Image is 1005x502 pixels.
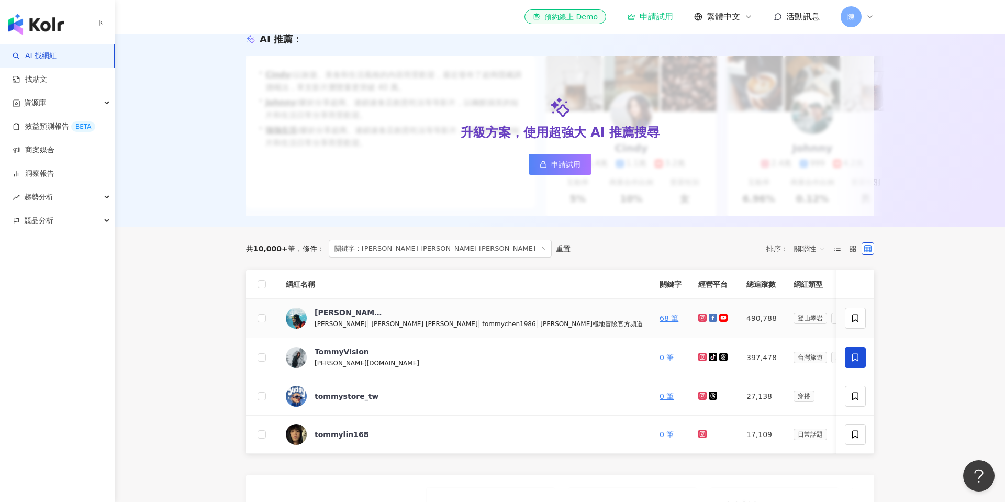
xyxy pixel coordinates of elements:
th: 總追蹤數 [738,270,785,299]
img: KOL Avatar [286,347,307,368]
span: 10,000+ [253,244,288,253]
span: [PERSON_NAME][DOMAIN_NAME] [315,360,419,367]
a: KOL AvatarTommyVision[PERSON_NAME][DOMAIN_NAME] [286,347,643,369]
span: rise [13,194,20,201]
th: 網紅名稱 [277,270,651,299]
a: 0 筆 [660,353,674,362]
span: 日常話題 [794,429,827,440]
a: 0 筆 [660,392,674,400]
span: 活動訊息 [786,12,820,21]
span: tommychen1986 [482,320,535,328]
img: KOL Avatar [286,424,307,445]
img: KOL Avatar [286,308,307,329]
a: KOL Avatar[PERSON_NAME] [PERSON_NAME] [PERSON_NAME][PERSON_NAME]|[PERSON_NAME] [PERSON_NAME]|tomm... [286,307,643,329]
a: KOL Avatartommylin168 [286,424,643,445]
a: 商案媒合 [13,145,54,155]
span: 穿搭 [794,391,814,402]
a: searchAI 找網紅 [13,51,57,61]
a: 找貼文 [13,74,47,85]
iframe: Help Scout Beacon - Open [963,460,995,492]
span: 台灣旅遊 [794,352,827,363]
img: KOL Avatar [286,386,307,407]
div: [PERSON_NAME] [PERSON_NAME] [PERSON_NAME] [315,307,383,318]
a: 效益預測報告BETA [13,121,95,132]
span: 趨勢分析 [24,185,53,209]
img: logo [8,14,64,35]
span: 田徑、馬拉松 [831,313,877,324]
a: 68 筆 [660,314,678,322]
div: tommystore_tw [315,391,378,401]
a: 預約線上 Demo [524,9,606,24]
div: 預約線上 Demo [533,12,598,22]
span: | [478,319,483,328]
a: 0 筆 [660,430,674,439]
span: [PERSON_NAME]極地冒險官方頻道 [540,320,643,328]
a: KOL Avatartommystore_tw [286,386,643,407]
span: | [536,319,541,328]
span: 資源庫 [24,91,46,115]
span: | [367,319,372,328]
span: [PERSON_NAME] [315,320,367,328]
a: 洞察報告 [13,169,54,179]
a: 申請試用 [627,12,673,22]
a: 申請試用 [529,154,591,175]
div: TommyVision [315,347,369,357]
td: 17,109 [738,416,785,454]
span: 競品分析 [24,209,53,232]
th: 關鍵字 [651,270,690,299]
div: AI 推薦 ： [260,32,302,46]
span: 繁體中文 [707,11,740,23]
span: 申請試用 [551,160,580,169]
td: 490,788 [738,299,785,338]
span: 關鍵字：[PERSON_NAME] [PERSON_NAME] [PERSON_NAME] [329,240,552,258]
div: 升級方案，使用超強大 AI 推薦搜尋 [461,124,660,142]
span: 3C家電 [831,352,861,363]
span: [PERSON_NAME] [PERSON_NAME] [371,320,477,328]
span: 條件 ： [295,244,325,253]
td: 397,478 [738,338,785,377]
div: 重置 [556,244,571,253]
td: 27,138 [738,377,785,416]
th: 經營平台 [690,270,738,299]
div: tommylin168 [315,429,368,440]
span: 登山攀岩 [794,313,827,324]
span: 關聯性 [794,240,825,257]
div: 排序： [766,240,831,257]
div: 共 筆 [246,244,295,253]
span: 陳 [847,11,855,23]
